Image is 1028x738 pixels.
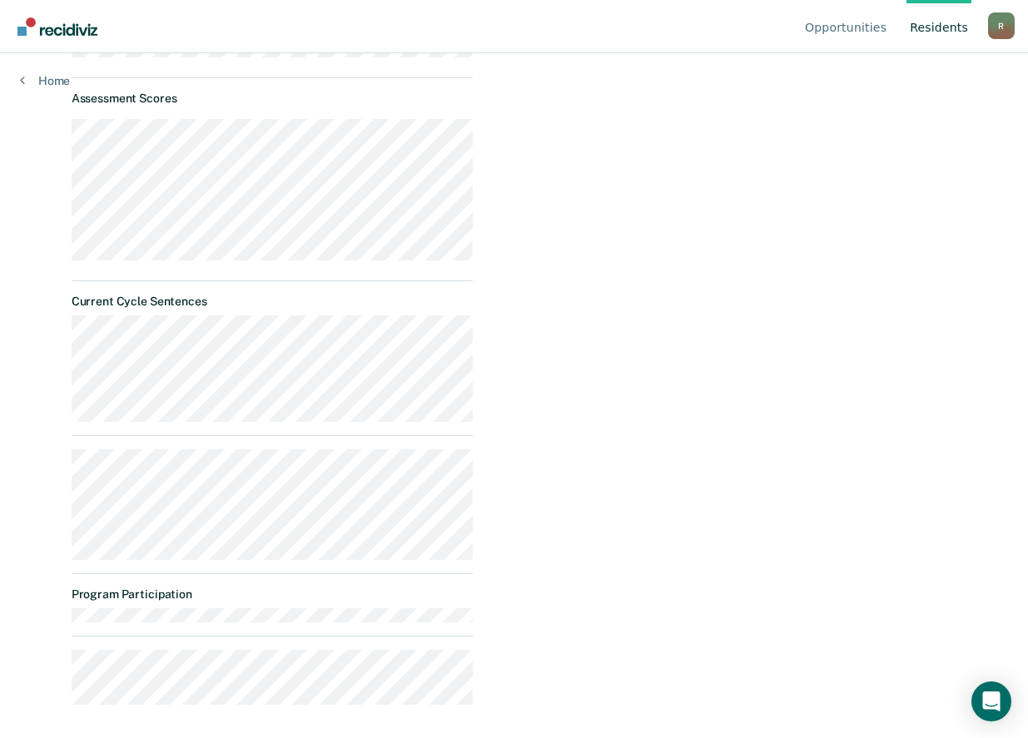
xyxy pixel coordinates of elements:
[72,92,473,106] dt: Assessment Scores
[17,17,97,36] img: Recidiviz
[72,587,473,602] dt: Program Participation
[988,12,1015,39] button: Profile dropdown button
[72,295,473,309] dt: Current Cycle Sentences
[971,681,1011,721] div: Open Intercom Messenger
[988,12,1015,39] div: R
[20,73,70,88] a: Home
